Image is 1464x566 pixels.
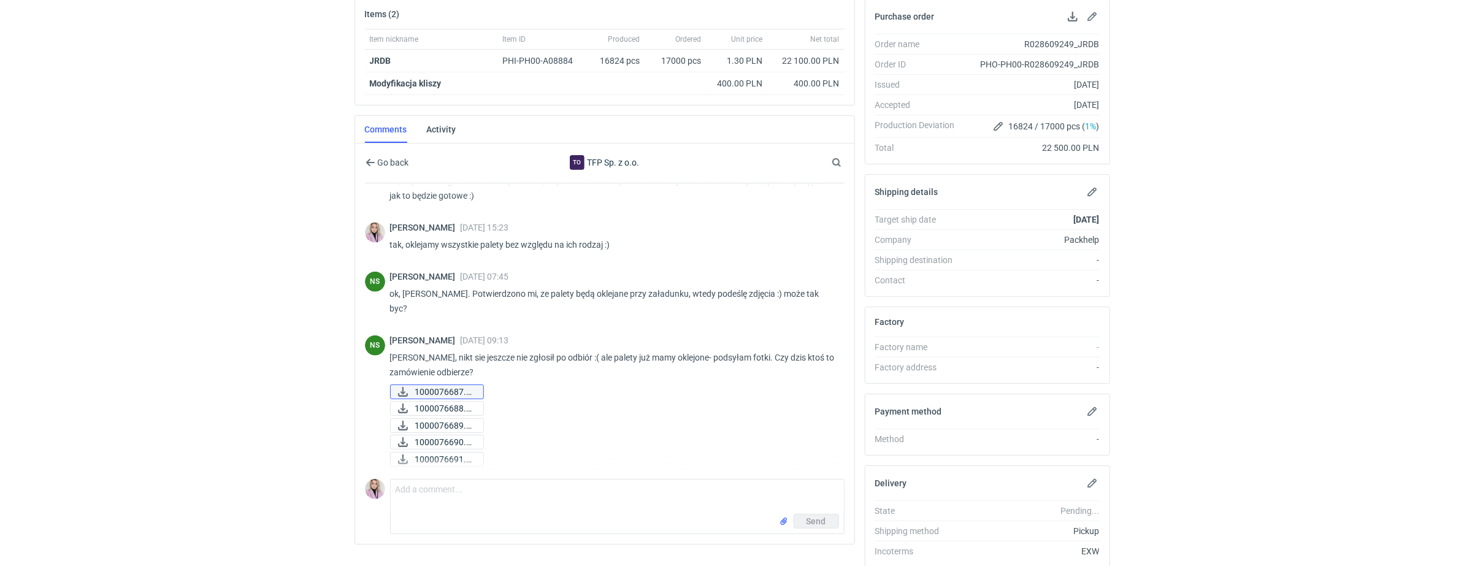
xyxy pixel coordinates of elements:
[965,525,1100,537] div: Pickup
[965,99,1100,111] div: [DATE]
[875,478,907,488] h2: Delivery
[645,50,707,72] div: 17000 pcs
[415,435,473,449] span: 1000076690.jpg
[875,341,965,353] div: Factory name
[365,335,385,356] figcaption: NS
[365,335,385,356] div: Natalia Stępak
[965,234,1100,246] div: Packhelp
[875,433,965,445] div: Method
[875,12,935,21] h2: Purchase order
[965,78,1100,91] div: [DATE]
[390,174,835,203] p: ok, czyli te fumigowane tez oklejać mimo, ze jeszcze nie mamy na nie awizacji.... ? zleciłam okle...
[829,155,868,170] input: Search
[732,34,763,44] span: Unit price
[390,401,484,416] a: 1000076688.jpg
[1073,215,1099,224] strong: [DATE]
[370,34,419,44] span: Item nickname
[711,77,763,90] div: 400.00 PLN
[811,34,840,44] span: Net total
[965,38,1100,50] div: R028609249_JRDB
[773,77,840,90] div: 400.00 PLN
[461,335,509,345] span: [DATE] 09:13
[390,237,835,252] p: tak, oklejamy wszystkie palety bez względu na ich rodzaj :)
[375,158,409,167] span: Go back
[875,361,965,373] div: Factory address
[1065,9,1080,24] button: Download PO
[415,385,473,399] span: 1000076687.jpg
[390,384,484,399] a: 1000076687.jpg
[590,50,645,72] div: 16824 pcs
[965,254,1100,266] div: -
[365,479,385,499] img: Klaudia Wiśniewska
[1085,476,1100,491] button: Edit delivery details
[365,9,400,19] h2: Items (2)
[570,155,584,170] div: TFP Sp. z o.o.
[875,274,965,286] div: Contact
[415,419,473,432] span: 1000076689.jpg
[370,78,442,88] strong: Modyfikacja kliszy
[965,341,1100,353] div: -
[461,223,509,232] span: [DATE] 15:23
[390,435,484,449] a: 1000076690.jpg
[875,317,905,327] h2: Factory
[415,453,473,466] span: 1000076691.jpg
[608,34,640,44] span: Produced
[390,335,461,345] span: [PERSON_NAME]
[794,514,839,529] button: Send
[390,223,461,232] span: [PERSON_NAME]
[390,272,461,281] span: [PERSON_NAME]
[875,38,965,50] div: Order name
[365,223,385,243] img: Klaudia Wiśniewska
[503,55,585,67] div: PHI-PH00-A08884
[875,213,965,226] div: Target ship date
[875,505,965,517] div: State
[390,350,835,380] p: [PERSON_NAME], nikt sie jeszcze nie zgłosił po odbiór :( ale palety już mamy oklejone- podsyłam f...
[427,116,456,143] a: Activity
[965,58,1100,71] div: PHO-PH00-R028609249_JRDB
[875,525,965,537] div: Shipping method
[461,272,509,281] span: [DATE] 07:45
[370,56,391,66] a: JRDB
[875,407,942,416] h2: Payment method
[1085,121,1096,131] span: 1%
[1085,404,1100,419] button: Edit payment method
[875,545,965,557] div: Incoterms
[875,99,965,111] div: Accepted
[504,155,705,170] div: TFP Sp. z o.o.
[676,34,702,44] span: Ordered
[711,55,763,67] div: 1.30 PLN
[965,361,1100,373] div: -
[773,55,840,67] div: 22 100.00 PLN
[965,142,1100,154] div: 22 500.00 PLN
[365,155,410,170] button: Go back
[390,286,835,316] p: ok, [PERSON_NAME]. Potwierdzono mi, ze palety będą oklejane przy załadunku, wtedy podeślę zdjęcia...
[965,545,1100,557] div: EXW
[390,452,484,467] a: 1000076691.jpg
[965,433,1100,445] div: -
[875,142,965,154] div: Total
[875,119,965,134] div: Production Deviation
[1008,120,1099,132] span: 16824 / 17000 pcs ( )
[1060,506,1099,516] em: Pending...
[1085,9,1100,24] button: Edit purchase order
[365,272,385,292] figcaption: NS
[807,517,826,526] span: Send
[875,78,965,91] div: Issued
[390,418,484,433] a: 1000076689.jpg
[875,254,965,266] div: Shipping destination
[365,116,407,143] a: Comments
[875,187,938,197] h2: Shipping details
[875,58,965,71] div: Order ID
[965,274,1100,286] div: -
[503,34,526,44] span: Item ID
[991,119,1006,134] button: Edit production Deviation
[875,234,965,246] div: Company
[365,272,385,292] div: Natalia Stępak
